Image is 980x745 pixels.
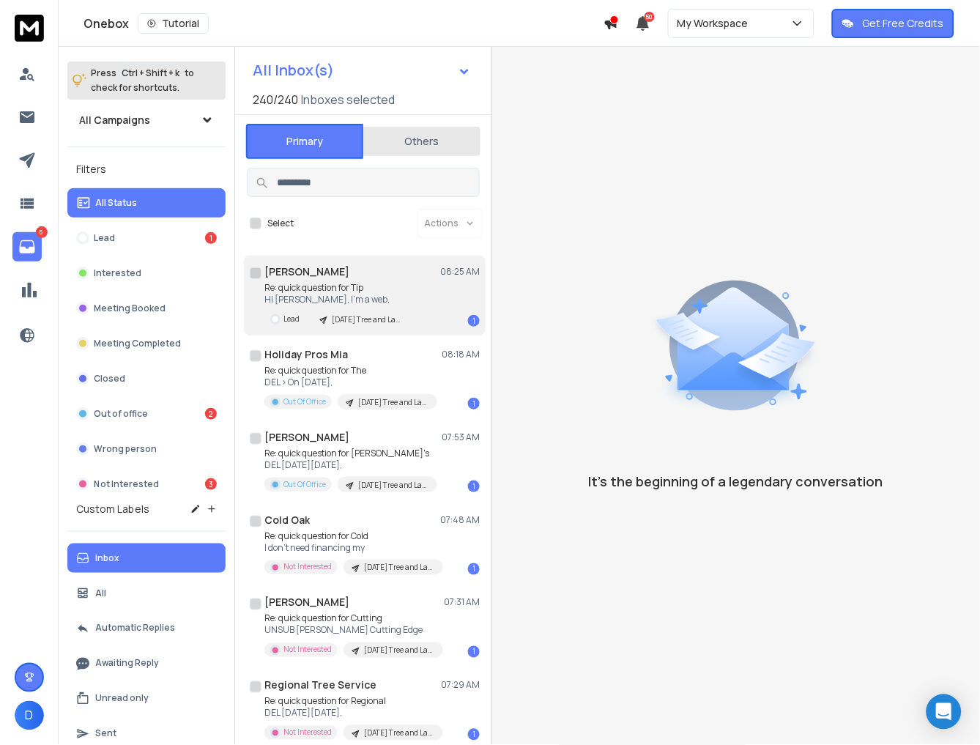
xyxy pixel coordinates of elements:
[264,596,349,610] h1: [PERSON_NAME]
[364,563,434,574] p: [DATE] Tree and Landscaping
[67,614,226,643] button: Automatic Replies
[205,408,217,420] div: 2
[678,16,754,31] p: My Workspace
[205,478,217,490] div: 3
[267,218,294,229] label: Select
[264,377,437,388] p: DEL > On [DATE],
[264,365,437,377] p: Re: quick question for The
[264,282,411,294] p: Re: quick question for Tip
[12,232,42,262] a: 6
[283,396,326,407] p: Out Of Office
[95,197,137,209] p: All Status
[283,562,332,573] p: Not Interested
[67,294,226,323] button: Meeting Booked
[246,124,363,159] button: Primary
[67,329,226,358] button: Meeting Completed
[264,264,349,279] h1: [PERSON_NAME]
[95,623,175,634] p: Automatic Replies
[442,431,480,443] p: 07:53 AM
[283,479,326,490] p: Out Of Office
[264,513,310,527] h1: Cold Oak
[15,701,44,730] button: D
[67,684,226,714] button: Unread only
[94,267,141,279] p: Interested
[67,649,226,678] button: Awaiting Reply
[589,471,883,492] p: It’s the beginning of a legendary conversation
[283,314,300,325] p: Lead
[440,266,480,278] p: 08:25 AM
[67,159,226,179] h3: Filters
[241,56,483,85] button: All Inbox(s)
[283,727,332,738] p: Not Interested
[95,693,149,705] p: Unread only
[264,459,437,471] p: DEL [DATE][DATE],
[927,694,962,730] div: Open Intercom Messenger
[67,470,226,499] button: Not Interested3
[138,13,209,34] button: Tutorial
[67,399,226,429] button: Out of office2
[264,708,440,719] p: DEL [DATE][DATE],
[83,13,604,34] div: Onebox
[67,544,226,573] button: Inbox
[264,678,376,693] h1: Regional Tree Service
[94,373,125,385] p: Closed
[67,188,226,218] button: All Status
[253,63,334,78] h1: All Inbox(s)
[441,680,480,692] p: 07:29 AM
[442,349,480,360] p: 08:18 AM
[264,448,437,459] p: Re: quick question for [PERSON_NAME]'s
[364,645,434,656] p: [DATE] Tree and Landscaping
[468,481,480,492] div: 1
[363,125,480,157] button: Others
[36,226,48,238] p: 6
[444,597,480,609] p: 07:31 AM
[95,552,119,564] p: Inbox
[264,625,440,637] p: UNSUB [PERSON_NAME] Cutting Edge
[67,364,226,393] button: Closed
[264,613,440,625] p: Re: quick question for Cutting
[76,502,149,516] h3: Custom Labels
[205,232,217,244] div: 1
[358,397,428,408] p: [DATE] Tree and Landscaping
[67,105,226,135] button: All Campaigns
[67,434,226,464] button: Wrong person
[440,514,480,526] p: 07:48 AM
[67,259,226,288] button: Interested
[264,430,349,445] h1: [PERSON_NAME]
[332,314,402,325] p: [DATE] Tree and Landscaping
[264,696,440,708] p: Re: quick question for Regional
[94,303,166,314] p: Meeting Booked
[94,232,115,244] p: Lead
[364,728,434,739] p: [DATE] Tree and Landscaping
[91,66,194,95] p: Press to check for shortcuts.
[94,443,157,455] p: Wrong person
[79,113,150,127] h1: All Campaigns
[358,480,428,491] p: [DATE] Tree and Landscaping
[264,530,440,542] p: Re: quick question for Cold
[832,9,954,38] button: Get Free Credits
[468,398,480,409] div: 1
[264,347,348,362] h1: Holiday Pros Mia
[94,408,148,420] p: Out of office
[95,658,159,670] p: Awaiting Reply
[67,223,226,253] button: Lead1
[468,563,480,575] div: 1
[94,338,181,349] p: Meeting Completed
[119,64,182,81] span: Ctrl + Shift + k
[95,728,116,740] p: Sent
[468,315,480,327] div: 1
[301,91,395,108] h3: Inboxes selected
[645,12,655,22] span: 50
[67,579,226,608] button: All
[283,645,332,656] p: Not Interested
[468,729,480,741] div: 1
[264,294,411,305] p: Hi [PERSON_NAME], I'm a web,
[468,646,480,658] div: 1
[264,542,440,554] p: I don't need financing my
[95,588,106,599] p: All
[863,16,944,31] p: Get Free Credits
[94,478,159,490] p: Not Interested
[253,91,298,108] span: 240 / 240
